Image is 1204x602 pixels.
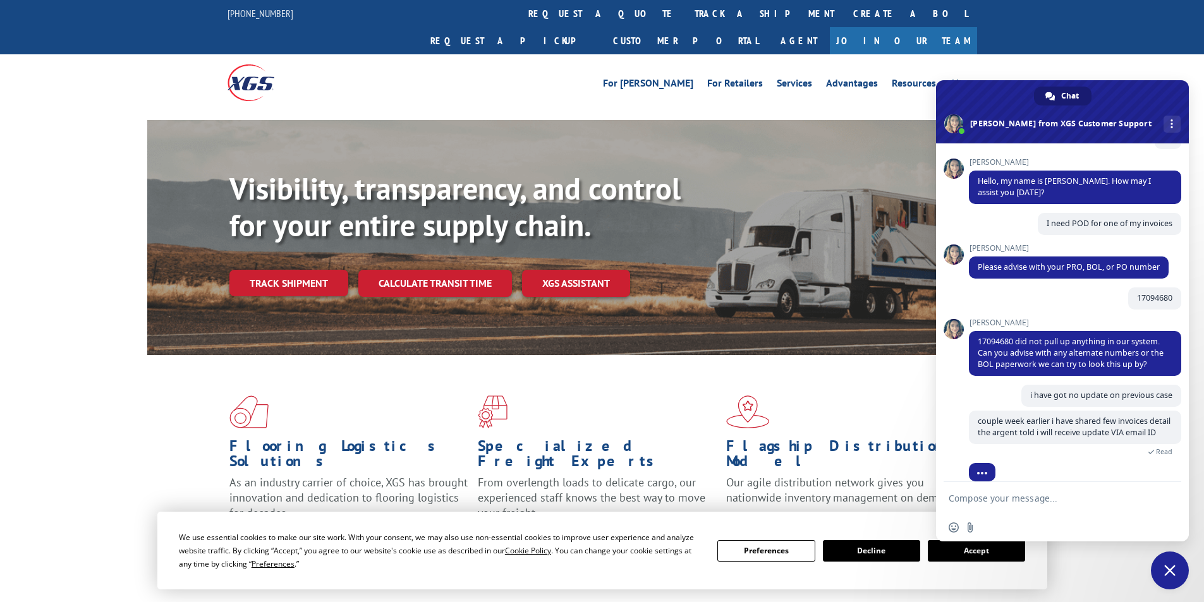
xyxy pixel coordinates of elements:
span: Send a file [965,522,975,533]
h1: Flooring Logistics Solutions [229,438,468,475]
span: Cookie Policy [505,545,551,556]
a: Services [777,78,812,92]
img: xgs-icon-total-supply-chain-intelligence-red [229,395,269,428]
a: Calculate transit time [358,270,512,297]
div: Close chat [1151,551,1189,589]
a: Track shipment [229,270,348,296]
span: I need POD for one of my invoices [1047,218,1172,229]
span: [PERSON_NAME] [969,158,1181,167]
textarea: Compose your message... [949,493,1148,504]
a: [PHONE_NUMBER] [228,7,293,20]
a: Agent [768,27,830,54]
span: couple week earlier i have shared few invoices detail the argent told i will receive update VIA e... [978,416,1171,438]
p: From overlength loads to delicate cargo, our experienced staff knows the best way to move your fr... [478,475,717,531]
a: Resources [892,78,936,92]
span: Chat [1061,87,1079,105]
span: Our agile distribution network gives you nationwide inventory management on demand. [726,475,959,505]
span: Read [1156,447,1172,456]
b: Visibility, transparency, and control for your entire supply chain. [229,169,681,244]
span: Preferences [252,558,295,569]
a: Advantages [826,78,878,92]
span: Insert an emoji [949,522,959,533]
h1: Specialized Freight Experts [478,438,717,475]
img: xgs-icon-flagship-distribution-model-red [726,395,770,428]
span: 17094680 [1137,292,1172,303]
button: Accept [928,540,1025,562]
a: Customer Portal [604,27,768,54]
a: For Retailers [707,78,763,92]
span: [PERSON_NAME] [969,244,1169,253]
span: i have got no update on previous case [1030,390,1172,400]
a: XGS ASSISTANT [522,270,630,297]
span: 17094680 did not pull up anything in our system. Can you advise with any alternate numbers or the... [978,336,1164,370]
div: We use essential cookies to make our site work. With your consent, we may also use non-essential ... [179,531,702,570]
span: [PERSON_NAME] [969,318,1181,327]
a: For [PERSON_NAME] [603,78,693,92]
span: Please advise with your PRO, BOL, or PO number [978,262,1160,272]
button: Preferences [717,540,815,562]
span: Hello, my name is [PERSON_NAME]. How may I assist you [DATE]? [978,176,1151,198]
a: Join Our Team [830,27,977,54]
img: xgs-icon-focused-on-flooring-red [478,395,508,428]
span: As an industry carrier of choice, XGS has brought innovation and dedication to flooring logistics... [229,475,468,520]
a: About [950,78,977,92]
div: More channels [1164,116,1181,133]
div: Chat [1034,87,1092,105]
h1: Flagship Distribution Model [726,438,965,475]
a: Request a pickup [421,27,604,54]
div: Cookie Consent Prompt [157,512,1047,589]
button: Decline [823,540,920,562]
